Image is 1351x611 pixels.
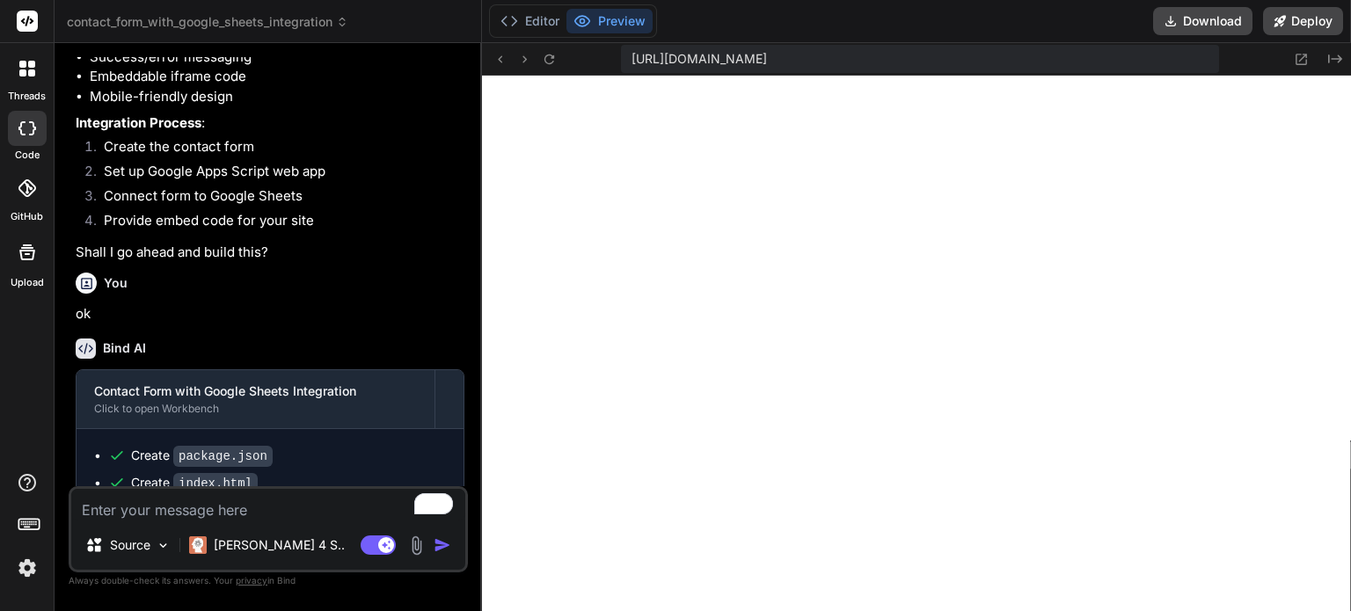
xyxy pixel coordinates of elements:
button: Contact Form with Google Sheets IntegrationClick to open Workbench [77,370,435,428]
p: Source [110,536,150,554]
li: Connect form to Google Sheets [90,186,464,211]
label: threads [8,89,46,104]
div: Create [131,474,258,492]
button: Editor [493,9,566,33]
div: Create [131,447,273,465]
p: Shall I go ahead and build this? [76,243,464,263]
label: GitHub [11,209,43,224]
p: Always double-check its answers. Your in Bind [69,572,468,589]
li: Mobile-friendly design [90,87,464,107]
li: Provide embed code for your site [90,211,464,236]
button: Download [1153,7,1252,35]
span: [URL][DOMAIN_NAME] [632,50,767,68]
code: index.html [173,473,258,494]
span: privacy [236,575,267,586]
iframe: Preview [482,76,1351,611]
img: attachment [406,535,427,556]
button: Preview [566,9,653,33]
h6: Bind AI [103,339,146,357]
p: [PERSON_NAME] 4 S.. [214,536,345,554]
li: Create the contact form [90,137,464,162]
p: : [76,113,464,134]
img: Claude 4 Sonnet [189,536,207,554]
label: code [15,148,40,163]
img: Pick Models [156,538,171,553]
div: Click to open Workbench [94,402,417,416]
li: Success/error messaging [90,47,464,68]
button: Deploy [1263,7,1343,35]
label: Upload [11,275,44,290]
code: package.json [173,446,273,467]
li: Embeddable iframe code [90,67,464,87]
h6: You [104,274,128,292]
strong: Integration Process [76,114,201,131]
textarea: To enrich screen reader interactions, please activate Accessibility in Grammarly extension settings [71,489,465,520]
p: ok [76,304,464,324]
li: Set up Google Apps Script web app [90,162,464,186]
div: Contact Form with Google Sheets Integration [94,382,417,400]
img: settings [12,553,42,583]
img: icon [434,536,451,554]
span: contact_form_with_google_sheets_integration [67,13,348,31]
